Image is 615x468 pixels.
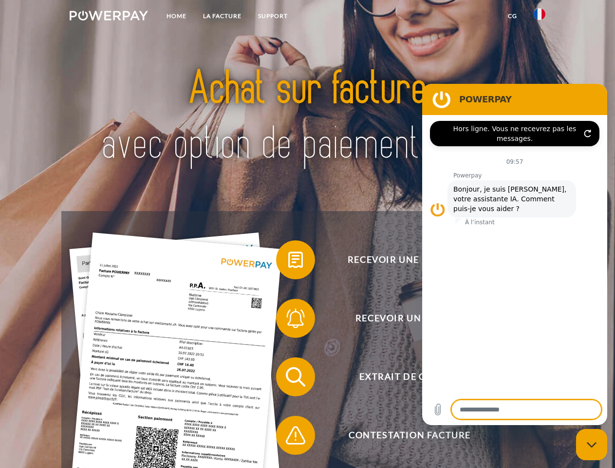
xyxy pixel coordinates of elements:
[283,423,308,448] img: qb_warning.svg
[576,429,607,460] iframe: Bouton de lancement de la fenêtre de messagerie, conversation en cours
[158,7,195,25] a: Home
[290,299,529,338] span: Recevoir un rappel?
[70,11,148,20] img: logo-powerpay-white.svg
[276,299,529,338] button: Recevoir un rappel?
[500,7,525,25] a: CG
[250,7,296,25] a: Support
[534,8,545,20] img: fr
[290,240,529,279] span: Recevoir une facture ?
[93,47,522,187] img: title-powerpay_fr.svg
[290,416,529,455] span: Contestation Facture
[276,240,529,279] button: Recevoir une facture ?
[283,248,308,272] img: qb_bill.svg
[283,365,308,389] img: qb_search.svg
[276,416,529,455] button: Contestation Facture
[422,84,607,425] iframe: Fenêtre de messagerie
[276,357,529,396] button: Extrait de compte
[290,357,529,396] span: Extrait de compte
[195,7,250,25] a: LA FACTURE
[283,306,308,331] img: qb_bell.svg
